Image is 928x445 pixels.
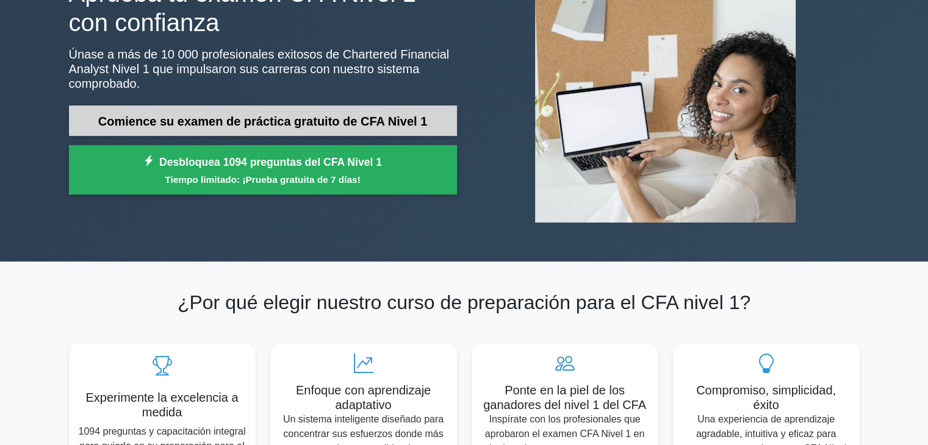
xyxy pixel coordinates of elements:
a: Comience su examen de práctica gratuito de CFA Nivel 1 [69,105,457,137]
font: Experimente la excelencia a medida [85,391,238,419]
font: Desbloquea 1094 preguntas del CFA Nivel 1 [159,156,382,168]
font: Comience su examen de práctica gratuito de CFA Nivel 1 [98,115,427,128]
a: Desbloquea 1094 preguntas del CFA Nivel 1Tiempo limitado: ¡Prueba gratuita de 7 días! [69,145,457,194]
font: Únase a más de 10 000 profesionales exitosos de Chartered Financial Analyst Nivel 1 que impulsaro... [69,48,450,90]
font: Tiempo limitado: ¡Prueba gratuita de 7 días! [165,174,360,185]
font: ¿Por qué elegir nuestro curso de preparación para el CFA nivel 1? [178,291,750,313]
font: Enfoque con aprendizaje adaptativo [296,383,431,411]
font: Compromiso, simplicidad, éxito [696,383,836,411]
font: Ponte en la piel de los ganadores del nivel 1 del CFA [483,383,646,411]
